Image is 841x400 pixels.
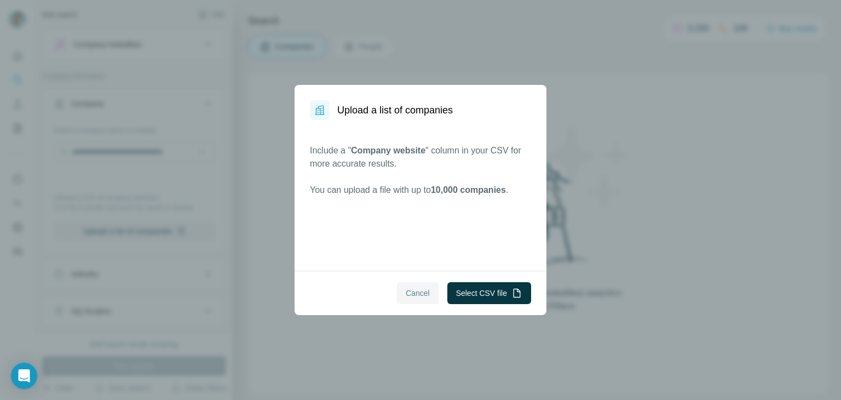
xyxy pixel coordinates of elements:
[447,282,531,304] button: Select CSV file
[397,282,439,304] button: Cancel
[351,146,425,155] span: Company website
[11,363,37,389] div: Open Intercom Messenger
[431,185,506,195] span: 10,000 companies
[337,102,453,118] h1: Upload a list of companies
[310,144,531,170] p: Include a " " column in your CSV for more accurate results.
[406,288,430,299] span: Cancel
[310,184,531,197] p: You can upload a file with up to .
